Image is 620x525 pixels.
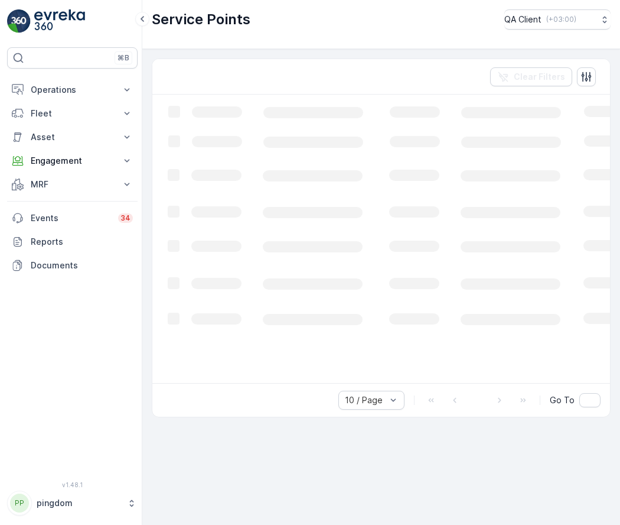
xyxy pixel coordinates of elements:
p: QA Client [504,14,541,25]
img: logo_light-DOdMpM7g.png [34,9,85,33]
p: MRF [31,179,114,190]
p: Events [31,212,111,224]
button: PPpingdom [7,491,138,516]
p: ⌘B [118,53,129,63]
p: Operations [31,84,114,96]
a: Documents [7,254,138,277]
p: Asset [31,131,114,143]
button: Fleet [7,102,138,125]
button: Operations [7,78,138,102]
p: Clear Filters [514,71,565,83]
a: Reports [7,230,138,254]
button: Engagement [7,149,138,173]
p: Engagement [31,155,114,167]
p: Fleet [31,108,114,119]
button: Clear Filters [490,67,572,86]
p: 34 [120,213,130,223]
p: Documents [31,260,133,271]
span: v 1.48.1 [7,481,138,488]
img: logo [7,9,31,33]
p: pingdom [37,497,121,509]
a: Events34 [7,206,138,230]
div: PP [10,494,29,513]
p: ( +03:00 ) [546,15,576,24]
span: Go To [550,394,575,406]
button: Asset [7,125,138,149]
p: Reports [31,236,133,248]
button: MRF [7,173,138,196]
button: QA Client(+03:00) [504,9,611,30]
p: Service Points [152,10,250,29]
